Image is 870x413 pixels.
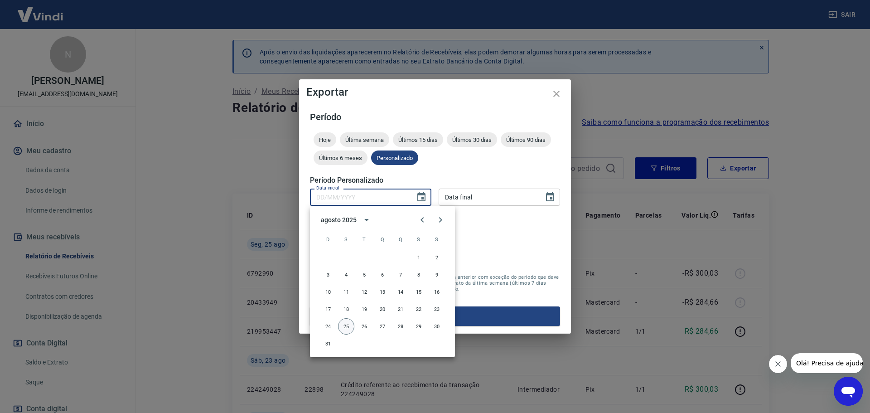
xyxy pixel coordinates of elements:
span: Personalizado [371,155,418,161]
button: 29 [411,318,427,335]
div: agosto 2025 [321,215,356,225]
button: 16 [429,284,445,300]
div: Últimos 30 dias [447,132,497,147]
button: 12 [356,284,372,300]
span: segunda-feira [338,230,354,248]
button: 14 [392,284,409,300]
button: 20 [374,301,391,317]
button: 5 [356,267,372,283]
span: sábado [429,230,445,248]
input: DD/MM/YYYY [439,189,537,205]
iframe: Botão para abrir a janela de mensagens [834,377,863,406]
button: 19 [356,301,372,317]
button: 27 [374,318,391,335]
h4: Exportar [306,87,564,97]
div: Personalizado [371,151,418,165]
span: quinta-feira [392,230,409,248]
div: Últimos 90 dias [501,132,551,147]
input: DD/MM/YYYY [310,189,409,205]
span: domingo [320,230,336,248]
button: 15 [411,284,427,300]
button: 11 [338,284,354,300]
iframe: Fechar mensagem [769,355,787,373]
span: Últimos 15 dias [393,136,443,143]
div: Hoje [314,132,336,147]
h5: Período Personalizado [310,176,560,185]
button: 6 [374,267,391,283]
div: Últimos 6 meses [314,151,367,165]
button: 13 [374,284,391,300]
span: sexta-feira [411,230,427,248]
span: quarta-feira [374,230,391,248]
button: Next month [431,211,449,229]
button: 17 [320,301,336,317]
div: Última semana [340,132,389,147]
span: Última semana [340,136,389,143]
button: 28 [392,318,409,335]
button: 31 [320,335,336,352]
div: Últimos 15 dias [393,132,443,147]
button: 2 [429,249,445,266]
button: 9 [429,267,445,283]
button: 24 [320,318,336,335]
button: 10 [320,284,336,300]
button: 25 [338,318,354,335]
span: Olá! Precisa de ajuda? [5,6,76,14]
button: Choose date [541,188,559,206]
button: 8 [411,267,427,283]
button: 26 [356,318,372,335]
h5: Período [310,112,560,121]
button: 18 [338,301,354,317]
span: terça-feira [356,230,372,248]
button: 3 [320,267,336,283]
span: Últimos 6 meses [314,155,367,161]
button: Choose date [412,188,430,206]
button: Previous month [413,211,431,229]
button: 22 [411,301,427,317]
button: 30 [429,318,445,335]
button: close [546,83,567,105]
button: 23 [429,301,445,317]
button: calendar view is open, switch to year view [359,212,374,228]
iframe: Mensagem da empresa [791,353,863,373]
button: 1 [411,249,427,266]
label: Data inicial [316,185,339,191]
button: 7 [392,267,409,283]
button: 21 [392,301,409,317]
span: Últimos 30 dias [447,136,497,143]
span: Últimos 90 dias [501,136,551,143]
button: 4 [338,267,354,283]
span: Hoje [314,136,336,143]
